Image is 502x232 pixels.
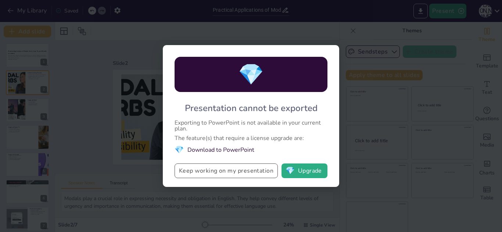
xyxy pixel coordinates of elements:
[282,163,327,178] button: diamondUpgrade
[185,102,318,114] div: Presentation cannot be exported
[238,60,264,89] span: diamond
[175,120,327,132] div: Exporting to PowerPoint is not available in your current plan.
[175,163,278,178] button: Keep working on my presentation
[175,145,327,155] li: Download to PowerPoint
[286,167,295,174] span: diamond
[175,135,327,141] div: The feature(s) that require a license upgrade are:
[175,145,184,155] span: diamond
